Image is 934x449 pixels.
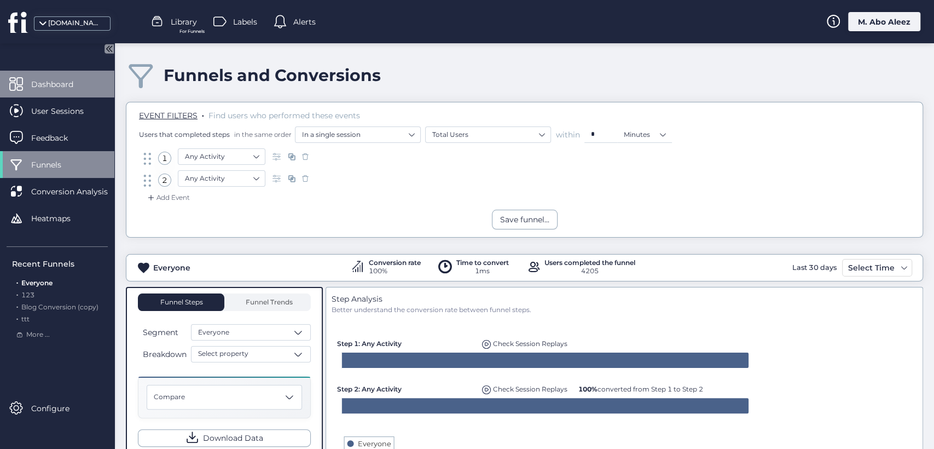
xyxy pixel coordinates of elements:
span: Step 2: Any Activity [337,385,402,393]
div: Save funnel... [500,214,549,226]
div: Everyone [153,262,190,274]
span: Users that completed steps [139,130,230,139]
span: Dashboard [31,78,90,90]
span: Download Data [203,432,263,444]
span: Configure [31,402,86,415]
span: within [556,129,580,140]
span: Blog Conversion (copy) [21,303,98,311]
span: Funnel Trends [243,299,293,306]
span: Feedback [31,132,84,144]
span: Conversion Analysis [31,186,124,198]
span: Compare [154,392,185,402]
button: Download Data [138,429,311,447]
span: EVENT FILTERS [139,111,198,120]
nz-select-item: Minutes [624,126,665,143]
div: Time to convert [456,260,509,266]
span: User Sessions [31,105,100,117]
span: Find users who performed these events [208,111,360,120]
span: . [16,313,18,323]
div: Step 1: Any Activity [337,334,474,349]
div: Step 2: Any Activity [337,379,474,394]
div: [DOMAIN_NAME] [48,18,103,28]
span: Select property [198,349,248,359]
span: . [202,108,204,119]
span: . [16,301,18,311]
span: Breakdown [143,348,187,360]
span: Segment [143,326,178,338]
div: 1 [158,152,171,165]
span: Step 1: Any Activity [337,339,402,348]
text: 4652 Sessions [848,356,894,364]
nz-select-item: Any Activity [185,148,258,165]
button: Segment [138,326,189,339]
span: converted from Step 1 to Step 2 [578,385,703,393]
div: Conversion rate [369,260,421,266]
div: Funnels and Conversions [164,65,381,85]
div: 4205 [544,266,635,277]
div: Replays of user dropping [479,334,570,349]
div: Step Analysis [332,293,917,305]
div: Select Time [845,261,897,274]
span: Everyone [198,327,229,338]
span: in the same order [232,130,292,139]
text: 4652 Sessions [848,402,894,410]
div: Better understand the conversion rate between funnel steps. [332,305,917,315]
span: More ... [26,330,50,340]
div: Replays of user dropping [479,379,570,395]
nz-select-item: In a single session [302,126,414,143]
div: M. Abo Aleez [848,12,920,31]
span: 123 [21,291,34,299]
span: Heatmaps [31,212,87,225]
span: Funnels [31,159,78,171]
span: Alerts [293,16,316,28]
div: Add Event [146,192,190,203]
div: 100% converted from Step 1 to Step 2 [576,379,706,394]
div: Users completed the funnel [544,260,635,266]
span: . [16,289,18,299]
span: Funnel Steps [159,299,203,306]
b: 100% [578,385,597,393]
div: 100% [369,266,421,277]
span: ttt [21,315,30,323]
div: Recent Funnels [12,258,108,270]
div: 2 [158,174,171,187]
span: Library [171,16,197,28]
text: Everyone [358,440,391,448]
nz-select-item: Total Users [432,126,544,143]
div: 1ms [456,266,509,277]
button: Breakdown [138,348,189,361]
span: For Funnels [179,28,205,35]
span: Check Session Replays [493,385,567,393]
span: Check Session Replays [493,339,567,348]
nz-select-item: Any Activity [185,170,258,187]
span: Labels [233,16,257,28]
div: Last 30 days [790,259,839,277]
span: Everyone [21,279,53,287]
span: . [16,277,18,287]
